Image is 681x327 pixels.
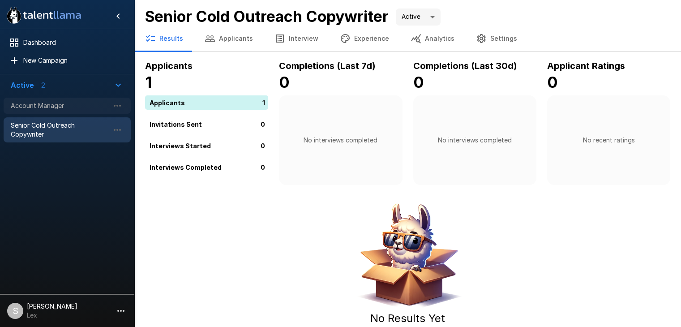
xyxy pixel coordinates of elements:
b: 0 [547,73,558,91]
b: Completions (Last 30d) [413,60,517,71]
p: No interviews completed [438,136,512,145]
button: Applicants [194,26,264,51]
button: Experience [329,26,400,51]
img: Animated document [352,199,464,311]
p: 0 [261,162,265,172]
button: Results [134,26,194,51]
button: Interview [264,26,329,51]
b: 0 [279,73,290,91]
p: No recent ratings [582,136,634,145]
b: Senior Cold Outreach Copywriter [145,7,389,26]
b: Completions (Last 7d) [279,60,376,71]
p: No interviews completed [304,136,377,145]
p: 1 [262,98,265,107]
p: 0 [261,119,265,129]
div: Active [396,9,441,26]
b: 1 [145,73,152,91]
button: Settings [465,26,528,51]
b: 0 [413,73,424,91]
h5: No Results Yet [370,311,445,326]
button: Analytics [400,26,465,51]
p: 0 [261,141,265,150]
b: Applicants [145,60,193,71]
b: Applicant Ratings [547,60,625,71]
